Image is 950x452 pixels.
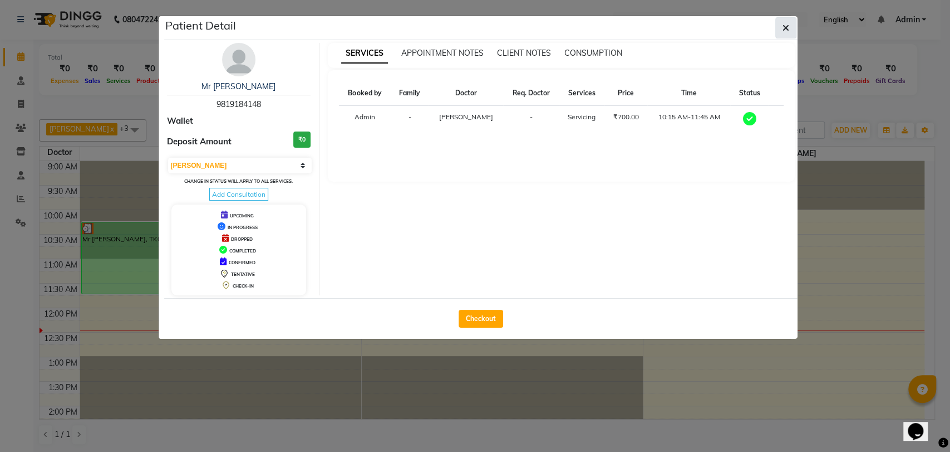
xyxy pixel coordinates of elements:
[228,225,258,230] span: IN PROGRESS
[230,213,254,218] span: UPCOMING
[167,115,193,128] span: Wallet
[497,48,551,58] span: CLIENT NOTES
[647,81,730,105] th: Time
[216,99,261,109] span: 9819184148
[559,81,604,105] th: Services
[391,81,429,105] th: Family
[201,81,275,91] a: Mr [PERSON_NAME]
[231,271,255,277] span: TENTATIVE
[341,43,388,64] span: SERVICES
[339,105,391,134] td: Admin
[429,81,503,105] th: Doctor
[503,81,559,105] th: Req. Doctor
[184,178,293,184] small: Change in status will apply to all services.
[233,283,254,289] span: CHECK-IN
[611,112,641,122] div: ₹700.00
[222,43,255,76] img: avatar
[903,407,939,441] iframe: chat widget
[503,105,559,134] td: -
[165,17,236,34] h5: Patient Detail
[439,113,493,121] span: [PERSON_NAME]
[401,48,484,58] span: APPOINTMENT NOTES
[339,81,391,105] th: Booked by
[459,310,503,328] button: Checkout
[730,81,768,105] th: Status
[604,81,647,105] th: Price
[647,105,730,134] td: 10:15 AM-11:45 AM
[391,105,429,134] td: -
[564,48,622,58] span: CONSUMPTION
[293,132,311,148] h3: ₹0
[167,135,232,148] span: Deposit Amount
[231,236,253,242] span: DROPPED
[229,260,255,265] span: CONFIRMED
[209,188,268,201] span: Add Consultation
[229,248,256,254] span: COMPLETED
[565,112,598,122] div: Servicing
